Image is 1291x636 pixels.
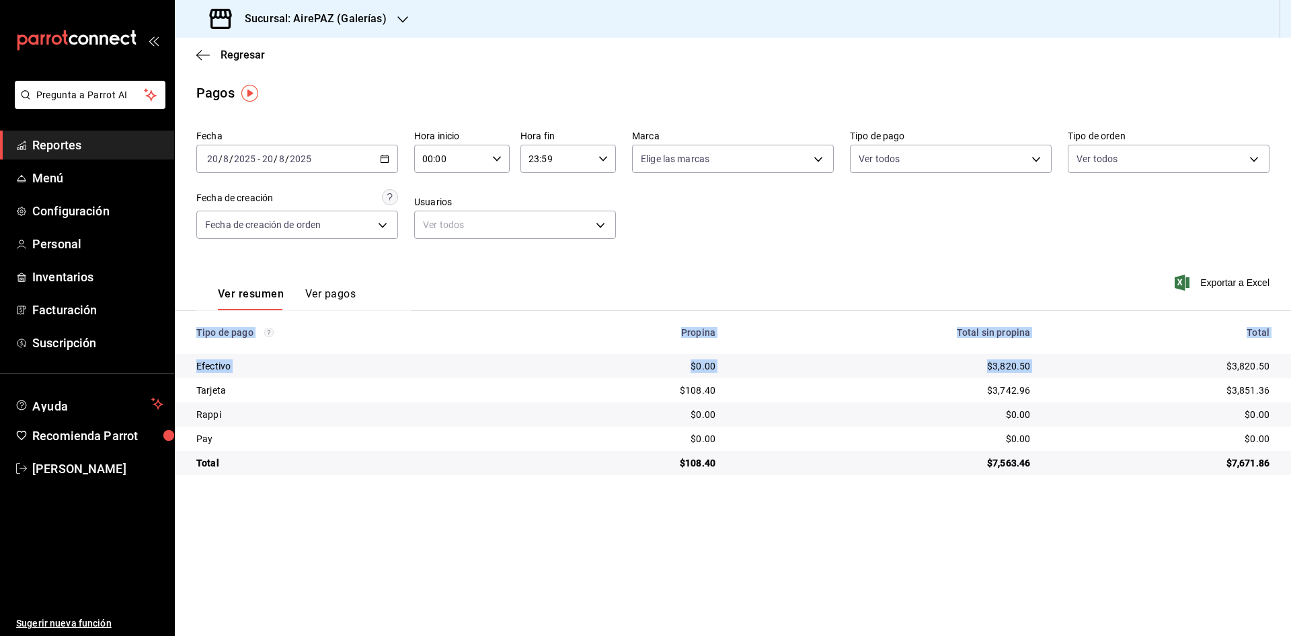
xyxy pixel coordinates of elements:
[737,384,1030,397] div: $3,742.96
[737,327,1030,338] div: Total sin propina
[859,152,900,166] span: Ver todos
[32,301,163,319] span: Facturación
[414,211,616,239] div: Ver todos
[305,287,356,310] button: Ver pagos
[234,11,387,27] h3: Sucursal: AirePAZ (Galerías)
[414,131,510,141] label: Hora inicio
[9,98,165,112] a: Pregunta a Parrot AI
[548,456,715,470] div: $108.40
[148,35,159,46] button: open_drawer_menu
[737,359,1030,373] div: $3,820.50
[229,153,233,164] span: /
[1052,432,1269,446] div: $0.00
[1052,327,1269,338] div: Total
[520,131,616,141] label: Hora fin
[641,152,709,166] span: Elige las marcas
[274,153,278,164] span: /
[850,131,1052,141] label: Tipo de pago
[241,85,258,102] img: Tooltip marker
[1177,275,1269,291] button: Exportar a Excel
[258,153,260,164] span: -
[32,136,163,154] span: Reportes
[205,218,321,232] span: Fecha de creación de orden
[737,408,1030,421] div: $0.00
[196,456,526,470] div: Total
[16,616,163,631] span: Sugerir nueva función
[32,235,163,253] span: Personal
[32,334,163,352] span: Suscripción
[196,432,526,446] div: Pay
[196,408,526,421] div: Rappi
[32,396,146,412] span: Ayuda
[36,88,145,102] span: Pregunta a Parrot AI
[414,197,616,207] label: Usuarios
[278,153,285,164] input: --
[548,384,715,397] div: $108.40
[262,153,274,164] input: --
[289,153,312,164] input: ----
[223,153,229,164] input: --
[196,83,235,103] div: Pagos
[264,328,274,337] svg: Los pagos realizados con Pay y otras terminales son montos brutos.
[32,460,163,478] span: [PERSON_NAME]
[632,131,834,141] label: Marca
[196,384,526,397] div: Tarjeta
[1052,456,1269,470] div: $7,671.86
[1068,131,1269,141] label: Tipo de orden
[196,48,265,61] button: Regresar
[285,153,289,164] span: /
[196,327,526,338] div: Tipo de pago
[218,287,284,310] button: Ver resumen
[206,153,219,164] input: --
[548,359,715,373] div: $0.00
[1052,408,1269,421] div: $0.00
[32,268,163,286] span: Inventarios
[221,48,265,61] span: Regresar
[32,202,163,220] span: Configuración
[219,153,223,164] span: /
[1077,152,1118,166] span: Ver todos
[548,408,715,421] div: $0.00
[233,153,256,164] input: ----
[737,456,1030,470] div: $7,563.46
[548,432,715,446] div: $0.00
[218,287,356,310] div: navigation tabs
[196,191,273,205] div: Fecha de creación
[196,359,526,373] div: Efectivo
[15,81,165,109] button: Pregunta a Parrot AI
[196,131,398,141] label: Fecha
[1052,384,1269,397] div: $3,851.36
[32,427,163,445] span: Recomienda Parrot
[737,432,1030,446] div: $0.00
[1052,359,1269,373] div: $3,820.50
[32,169,163,187] span: Menú
[548,327,715,338] div: Propina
